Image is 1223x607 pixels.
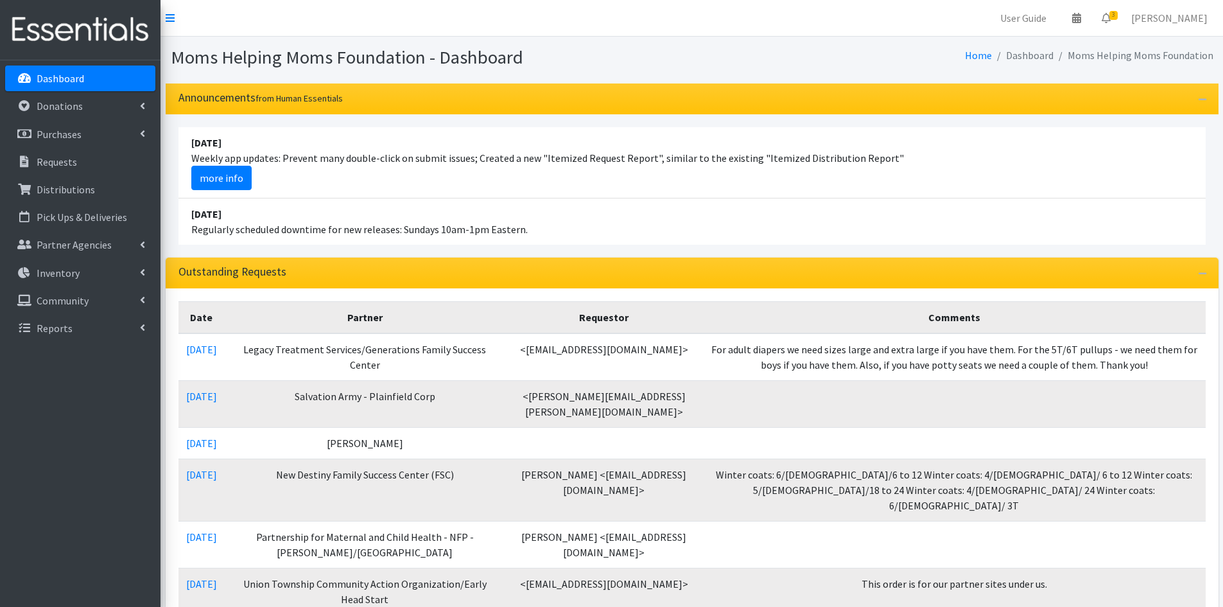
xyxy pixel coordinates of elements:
li: Weekly app updates: Prevent many double-click on submit issues; Created a new "Itemized Request R... [178,127,1206,198]
small: from Human Essentials [256,92,343,104]
a: [PERSON_NAME] [1121,5,1218,31]
th: Comments [703,301,1206,333]
td: For adult diapers we need sizes large and extra large if you have them. For the 5T/6T pullups - w... [703,333,1206,381]
p: Purchases [37,128,82,141]
td: <[PERSON_NAME][EMAIL_ADDRESS][PERSON_NAME][DOMAIN_NAME]> [505,380,703,427]
li: Dashboard [992,46,1054,65]
a: Reports [5,315,155,341]
a: Partner Agencies [5,232,155,258]
p: Dashboard [37,72,84,85]
th: Date [178,301,225,333]
a: Home [965,49,992,62]
strong: [DATE] [191,207,221,220]
li: Regularly scheduled downtime for new releases: Sundays 10am-1pm Eastern. [178,198,1206,245]
a: Purchases [5,121,155,147]
a: [DATE] [186,343,217,356]
td: [PERSON_NAME] <[EMAIL_ADDRESS][DOMAIN_NAME]> [505,459,703,521]
a: [DATE] [186,390,217,403]
td: <[EMAIL_ADDRESS][DOMAIN_NAME]> [505,333,703,381]
p: Donations [37,100,83,112]
td: New Destiny Family Success Center (FSC) [225,459,505,521]
p: Partner Agencies [37,238,112,251]
p: Reports [37,322,73,335]
p: Community [37,294,89,307]
h3: Announcements [178,91,343,105]
li: Moms Helping Moms Foundation [1054,46,1213,65]
a: 3 [1091,5,1121,31]
td: Partnership for Maternal and Child Health - NFP - [PERSON_NAME]/[GEOGRAPHIC_DATA] [225,521,505,568]
a: [DATE] [186,437,217,450]
th: Requestor [505,301,703,333]
td: Winter coats: 6/[DEMOGRAPHIC_DATA]/6 to 12 Winter coats: 4/[DEMOGRAPHIC_DATA]/ 6 to 12 Winter coa... [703,459,1206,521]
a: Dashboard [5,66,155,91]
a: [DATE] [186,531,217,543]
a: Inventory [5,260,155,286]
a: Donations [5,93,155,119]
td: [PERSON_NAME] <[EMAIL_ADDRESS][DOMAIN_NAME]> [505,521,703,568]
td: [PERSON_NAME] [225,427,505,459]
th: Partner [225,301,505,333]
p: Requests [37,155,77,168]
a: Distributions [5,177,155,202]
p: Inventory [37,267,80,279]
a: Community [5,288,155,313]
h3: Outstanding Requests [178,265,286,279]
p: Pick Ups & Deliveries [37,211,127,224]
a: User Guide [990,5,1057,31]
td: Legacy Treatment Services/Generations Family Success Center [225,333,505,381]
td: Salvation Army - Plainfield Corp [225,380,505,427]
h1: Moms Helping Moms Foundation - Dashboard [171,46,688,69]
a: Pick Ups & Deliveries [5,204,155,230]
img: HumanEssentials [5,8,155,51]
a: [DATE] [186,577,217,590]
span: 3 [1109,11,1118,20]
strong: [DATE] [191,136,221,149]
a: Requests [5,149,155,175]
p: Distributions [37,183,95,196]
a: [DATE] [186,468,217,481]
a: more info [191,166,252,190]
